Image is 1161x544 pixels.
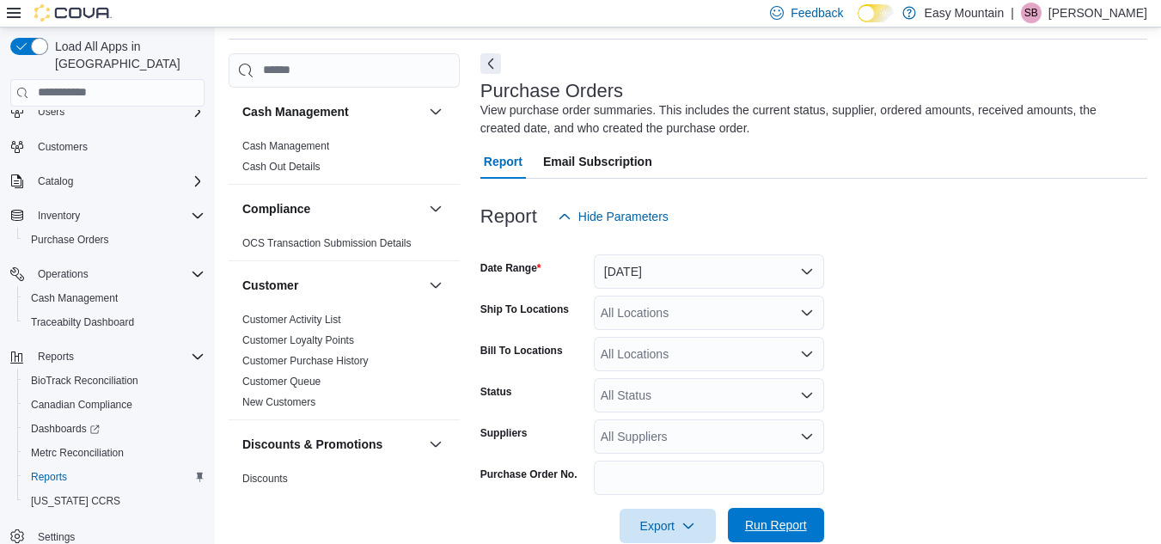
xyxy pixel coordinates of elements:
label: Status [480,385,512,399]
img: Cova [34,4,112,21]
button: Canadian Compliance [17,393,211,417]
h3: Discounts & Promotions [242,436,382,453]
button: Customer [425,275,446,296]
button: [DATE] [594,254,824,289]
button: Next [480,53,501,74]
button: Catalog [3,169,211,193]
a: Metrc Reconciliation [24,443,131,463]
h3: Customer [242,277,298,294]
p: [PERSON_NAME] [1048,3,1147,23]
label: Bill To Locations [480,344,563,358]
button: Discounts & Promotions [425,434,446,455]
label: Date Range [480,261,541,275]
span: Reports [31,470,67,484]
p: | [1011,3,1014,23]
span: Inventory [31,205,205,226]
button: Customers [3,134,211,159]
span: Operations [31,264,205,284]
span: Traceabilty Dashboard [24,312,205,333]
button: Compliance [425,199,446,219]
span: Inventory [38,209,80,223]
a: Purchase Orders [24,229,116,250]
span: BioTrack Reconciliation [31,374,138,388]
a: New Customers [242,396,315,408]
button: Run Report [728,508,824,542]
button: Discounts & Promotions [242,436,422,453]
button: Reports [3,345,211,369]
span: Customer Loyalty Points [242,333,354,347]
span: Email Subscription [543,144,652,179]
span: Run Report [745,516,807,534]
h3: Report [480,206,537,227]
span: Purchase Orders [24,229,205,250]
span: Customer Activity List [242,313,341,327]
a: Reports [24,467,74,487]
button: Open list of options [800,306,814,320]
div: Discounts & Promotions [229,468,460,537]
span: Export [630,509,706,543]
span: Settings [38,530,75,544]
label: Purchase Order No. [480,468,577,481]
span: Users [31,101,205,122]
a: Cash Out Details [242,161,321,173]
div: Customer [229,309,460,419]
div: Compliance [229,233,460,260]
a: Customers [31,137,95,157]
button: Customer [242,277,422,294]
span: Catalog [38,174,73,188]
a: Canadian Compliance [24,394,139,415]
div: View purchase order summaries. This includes the current status, supplier, ordered amounts, recei... [480,101,1139,138]
span: Cash Management [24,288,205,309]
input: Dark Mode [858,4,894,22]
span: Washington CCRS [24,491,205,511]
span: Load All Apps in [GEOGRAPHIC_DATA] [48,38,205,72]
a: Dashboards [24,419,107,439]
h3: Purchase Orders [480,81,623,101]
span: Canadian Compliance [24,394,205,415]
span: Cash Management [31,291,118,305]
button: Users [31,101,71,122]
a: Customer Activity List [242,314,341,326]
button: Open list of options [800,388,814,402]
span: Hide Parameters [578,208,669,225]
label: Suppliers [480,426,528,440]
span: Dashboards [24,419,205,439]
span: [US_STATE] CCRS [31,494,120,508]
button: Inventory [31,205,87,226]
span: Cash Management [242,139,329,153]
span: Promotion Details [242,492,324,506]
button: Users [3,100,211,124]
span: Reports [24,467,205,487]
span: Reports [31,346,205,367]
span: Metrc Reconciliation [31,446,124,460]
span: SB [1024,3,1038,23]
button: Operations [31,264,95,284]
button: Cash Management [425,101,446,122]
span: Catalog [31,171,205,192]
span: Users [38,105,64,119]
span: Report [484,144,522,179]
div: Cash Management [229,136,460,184]
span: Feedback [791,4,843,21]
h3: Compliance [242,200,310,217]
span: Discounts [242,472,288,486]
span: Operations [38,267,89,281]
span: Cash Out Details [242,160,321,174]
button: Open list of options [800,430,814,443]
span: OCS Transaction Submission Details [242,236,412,250]
button: Catalog [31,171,80,192]
a: Dashboards [17,417,211,441]
button: Open list of options [800,347,814,361]
button: Traceabilty Dashboard [17,310,211,334]
button: Inventory [3,204,211,228]
span: Canadian Compliance [31,398,132,412]
span: Dashboards [31,422,100,436]
button: Cash Management [17,286,211,310]
button: Reports [31,346,81,367]
a: Customer Purchase History [242,355,369,367]
span: Dark Mode [858,22,859,23]
button: [US_STATE] CCRS [17,489,211,513]
button: BioTrack Reconciliation [17,369,211,393]
a: [US_STATE] CCRS [24,491,127,511]
button: Hide Parameters [551,199,675,234]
